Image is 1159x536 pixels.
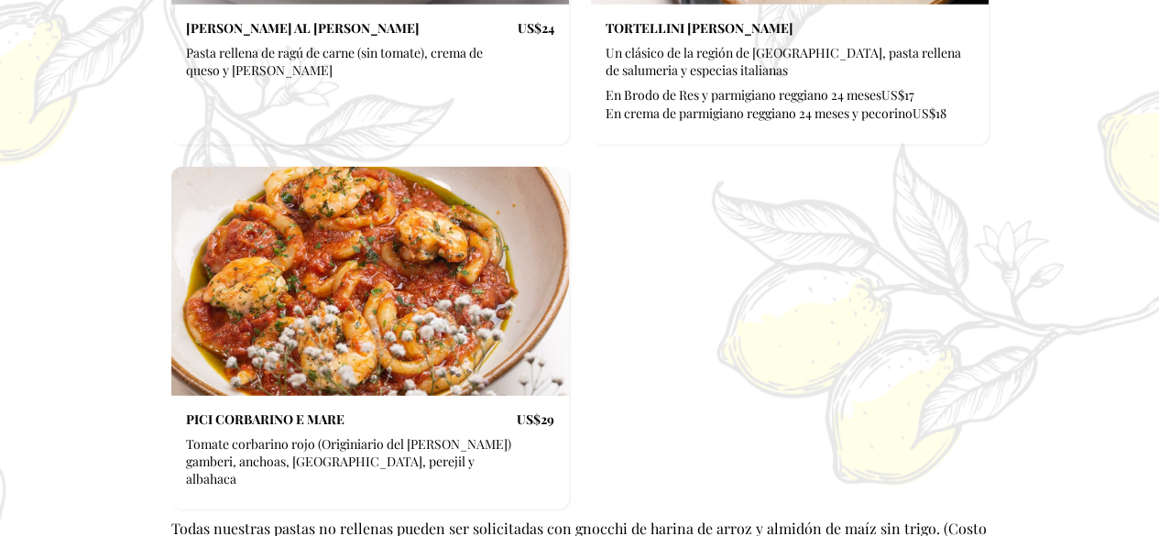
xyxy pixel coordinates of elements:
h4: PICI CORBARINO E MARE [186,410,344,428]
p: Pasta rellena de ragú de carne (sin tomate), crema de queso y [PERSON_NAME] [186,44,518,86]
h4: [PERSON_NAME] AL [PERSON_NAME] [186,19,420,37]
p: En crema de parmigiano reggiano 24 meses y pecorino US$ 18 [606,104,974,123]
h4: TORTELLINI [PERSON_NAME] [606,19,793,37]
p: US$ 24 [518,19,554,37]
p: US$ 29 [517,410,554,428]
p: En Brodo de Res y parmigiano reggiano 24 meses US$ 17 [606,86,974,104]
p: Un clásico de la región de [GEOGRAPHIC_DATA], pasta rellena de salumeria y especias italianas [606,44,974,86]
p: Tomate corbarino rojo (Originiario del [PERSON_NAME]) gamberi, anchoas, [GEOGRAPHIC_DATA], pereji... [186,435,517,495]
